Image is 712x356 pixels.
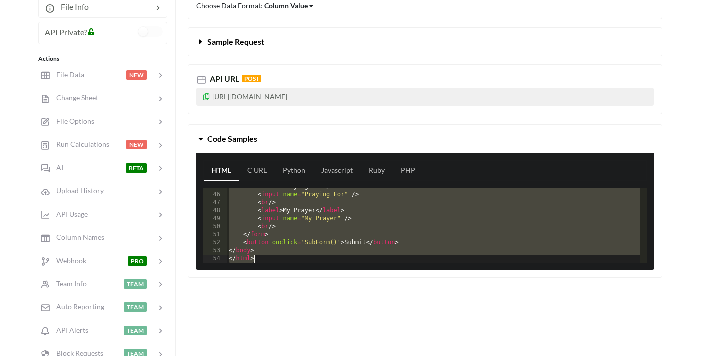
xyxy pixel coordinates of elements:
[242,75,261,82] span: POST
[207,37,264,46] span: Sample Request
[55,2,89,11] span: File Info
[50,70,84,79] span: File Data
[50,326,88,334] span: API Alerts
[203,207,227,215] div: 48
[203,255,227,263] div: 54
[124,302,147,312] span: TEAM
[203,215,227,223] div: 49
[361,161,393,181] a: Ruby
[50,279,87,288] span: Team Info
[196,88,654,106] p: [URL][DOMAIN_NAME]
[264,0,308,11] div: Column Value
[126,163,147,173] span: BETA
[203,231,227,239] div: 51
[50,140,109,148] span: Run Calculations
[203,239,227,247] div: 52
[50,210,88,218] span: API Usage
[203,247,227,255] div: 53
[207,134,257,143] span: Code Samples
[204,161,239,181] a: HTML
[203,199,227,207] div: 47
[203,223,227,231] div: 50
[50,186,104,195] span: Upload History
[50,93,98,102] span: Change Sheet
[126,70,147,80] span: NEW
[188,125,662,153] button: Code Samples
[124,326,147,335] span: TEAM
[196,1,314,10] span: Choose Data Format:
[239,161,275,181] a: C URL
[38,54,167,63] div: Actions
[45,27,87,37] span: API Private?
[128,256,147,266] span: PRO
[50,233,104,241] span: Column Names
[50,117,94,125] span: File Options
[275,161,313,181] a: Python
[50,256,86,265] span: Webhook
[124,279,147,289] span: TEAM
[313,161,361,181] a: Javascript
[208,74,239,83] span: API URL
[126,140,147,149] span: NEW
[50,302,104,311] span: Auto Reporting
[50,163,63,172] span: AI
[188,28,662,56] button: Sample Request
[393,161,423,181] a: PHP
[203,191,227,199] div: 46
